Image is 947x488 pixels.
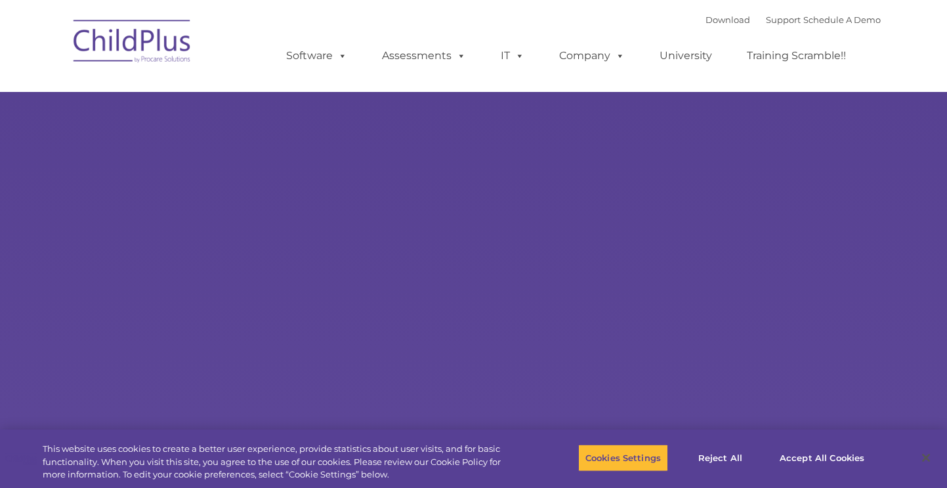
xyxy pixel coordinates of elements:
a: Support [766,14,801,25]
button: Reject All [679,444,761,472]
button: Accept All Cookies [772,444,872,472]
a: Company [546,43,638,69]
a: Assessments [369,43,479,69]
a: IT [488,43,537,69]
button: Cookies Settings [578,444,668,472]
button: Close [912,443,940,472]
font: | [705,14,881,25]
div: This website uses cookies to create a better user experience, provide statistics about user visit... [43,443,521,481]
a: Software [273,43,360,69]
a: Training Scramble!! [734,43,859,69]
a: Download [705,14,750,25]
img: ChildPlus by Procare Solutions [67,11,198,76]
a: University [646,43,725,69]
a: Schedule A Demo [803,14,881,25]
